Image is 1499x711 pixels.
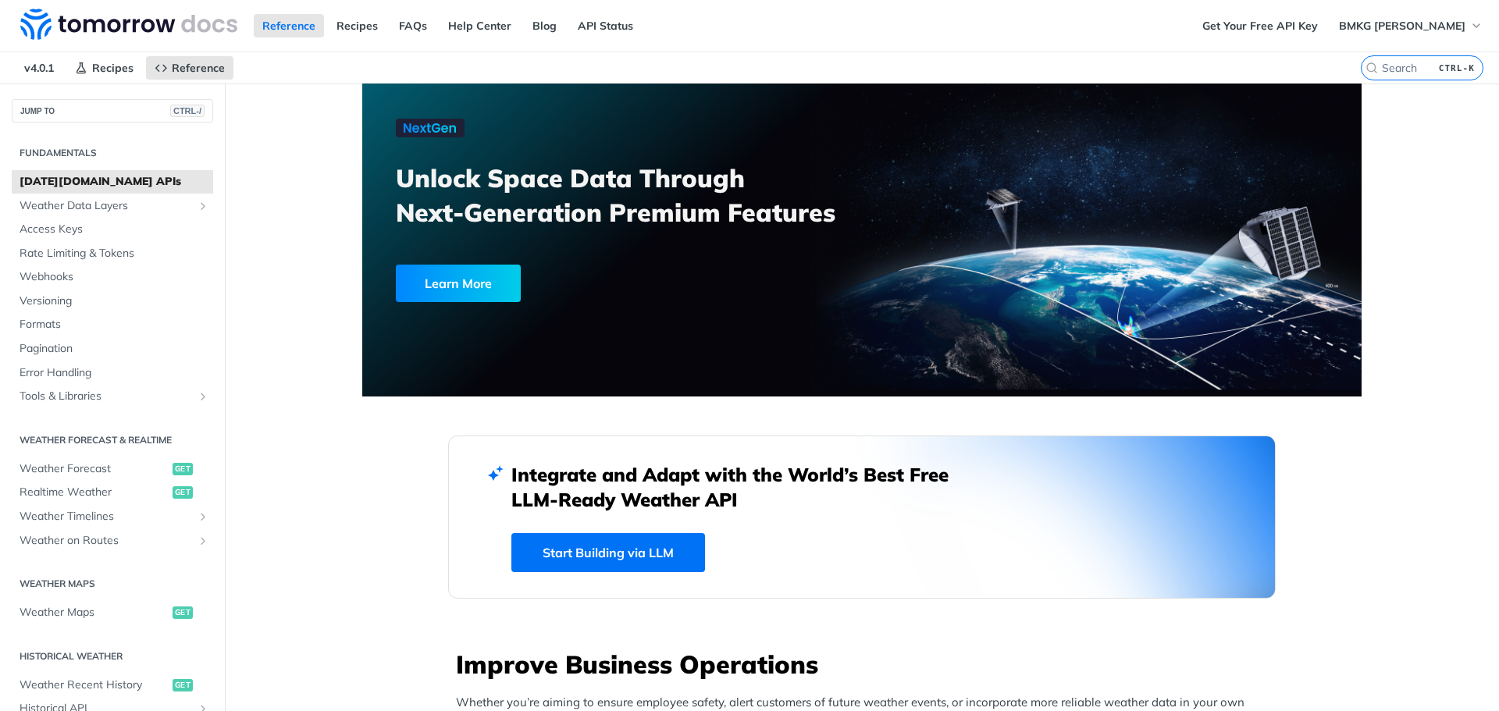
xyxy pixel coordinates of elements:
a: API Status [569,14,642,37]
svg: Search [1365,62,1378,74]
h2: Fundamentals [12,146,213,160]
span: Formats [20,317,209,332]
a: Tools & LibrariesShow subpages for Tools & Libraries [12,385,213,408]
a: Webhooks [12,265,213,289]
span: Weather Data Layers [20,198,193,214]
span: get [173,486,193,499]
button: Show subpages for Tools & Libraries [197,390,209,403]
a: Recipes [66,56,142,80]
h3: Unlock Space Data Through Next-Generation Premium Features [396,161,879,229]
span: Weather on Routes [20,533,193,549]
span: get [173,606,193,619]
img: NextGen [396,119,465,137]
span: Weather Timelines [20,509,193,524]
a: Pagination [12,337,213,361]
span: [DATE][DOMAIN_NAME] APIs [20,174,209,190]
a: Weather Data LayersShow subpages for Weather Data Layers [12,194,213,218]
span: get [173,463,193,475]
span: get [173,679,193,691]
a: Rate Limiting & Tokens [12,242,213,265]
a: Help Center [440,14,520,37]
a: Weather Mapsget [12,601,213,624]
a: Access Keys [12,218,213,241]
button: BMKG [PERSON_NAME] [1330,14,1491,37]
h2: Integrate and Adapt with the World’s Best Free LLM-Ready Weather API [511,462,972,512]
span: Rate Limiting & Tokens [20,246,209,261]
kbd: CTRL-K [1435,60,1479,76]
a: FAQs [390,14,436,37]
button: Show subpages for Weather on Routes [197,535,209,547]
span: Weather Maps [20,605,169,620]
span: Recipes [92,61,134,75]
a: Formats [12,313,213,336]
span: Weather Recent History [20,677,169,693]
h2: Weather Maps [12,577,213,591]
span: Reference [172,61,225,75]
a: Weather Forecastget [12,457,213,481]
button: Show subpages for Weather Data Layers [197,200,209,212]
a: Realtime Weatherget [12,481,213,504]
a: Recipes [328,14,386,37]
a: Weather Recent Historyget [12,674,213,697]
span: Versioning [20,293,209,309]
button: Show subpages for Weather Timelines [197,510,209,523]
span: Tools & Libraries [20,389,193,404]
a: Weather on RoutesShow subpages for Weather on Routes [12,529,213,553]
div: Learn More [396,265,521,302]
a: Error Handling [12,361,213,385]
button: JUMP TOCTRL-/ [12,99,213,123]
h2: Historical Weather [12,649,213,663]
span: v4.0.1 [16,56,62,80]
span: Access Keys [20,222,209,237]
span: Realtime Weather [20,485,169,500]
a: Weather TimelinesShow subpages for Weather Timelines [12,505,213,528]
h2: Weather Forecast & realtime [12,433,213,447]
span: BMKG [PERSON_NAME] [1339,19,1465,33]
a: Reference [146,56,233,80]
a: [DATE][DOMAIN_NAME] APIs [12,170,213,194]
span: Webhooks [20,269,209,285]
h3: Improve Business Operations [456,647,1276,681]
span: Error Handling [20,365,209,381]
span: Pagination [20,341,209,357]
a: Start Building via LLM [511,533,705,572]
a: Versioning [12,290,213,313]
span: CTRL-/ [170,105,205,117]
a: Learn More [396,265,782,302]
a: Reference [254,14,324,37]
a: Blog [524,14,565,37]
span: Weather Forecast [20,461,169,477]
img: Tomorrow.io Weather API Docs [20,9,237,40]
a: Get Your Free API Key [1194,14,1326,37]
